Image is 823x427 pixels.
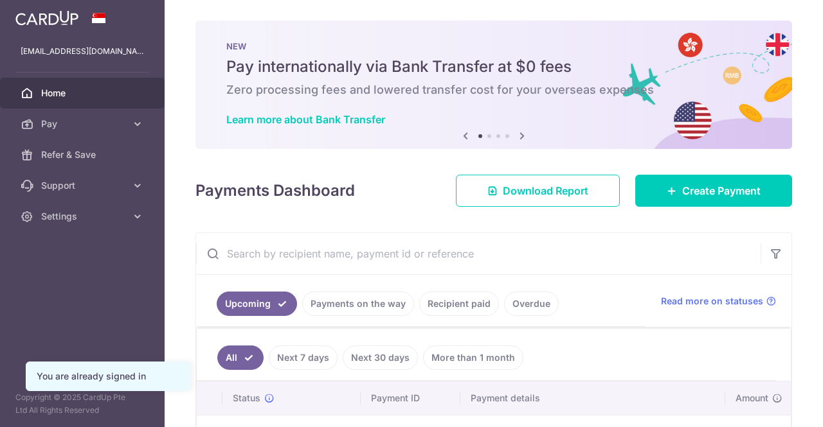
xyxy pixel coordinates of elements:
[736,392,768,405] span: Amount
[226,82,761,98] h6: Zero processing fees and lowered transfer cost for your overseas expenses
[456,175,620,207] a: Download Report
[41,148,126,161] span: Refer & Save
[503,183,588,198] span: Download Report
[269,345,338,370] a: Next 7 days
[217,292,297,316] a: Upcoming
[195,179,355,202] h4: Payments Dashboard
[635,175,792,207] a: Create Payment
[41,179,126,192] span: Support
[302,292,414,316] a: Payments on the way
[419,292,499,316] a: Recipient paid
[460,381,725,415] th: Payment details
[661,295,776,308] a: Read more on statuses
[15,10,78,26] img: CardUp
[41,87,126,100] span: Home
[661,295,763,308] span: Read more on statuses
[504,292,559,316] a: Overdue
[37,370,179,383] div: You are already signed in
[41,118,126,130] span: Pay
[226,113,385,126] a: Learn more about Bank Transfer
[423,345,523,370] a: More than 1 month
[195,21,792,149] img: Bank transfer banner
[226,41,761,51] p: NEW
[233,392,260,405] span: Status
[343,345,418,370] a: Next 30 days
[21,45,144,58] p: [EMAIL_ADDRESS][DOMAIN_NAME]
[682,183,761,198] span: Create Payment
[41,210,126,223] span: Settings
[741,388,810,421] iframe: Opens a widget where you can find more information
[226,57,761,77] h5: Pay internationally via Bank Transfer at $0 fees
[196,233,761,274] input: Search by recipient name, payment id or reference
[217,345,264,370] a: All
[361,381,460,415] th: Payment ID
